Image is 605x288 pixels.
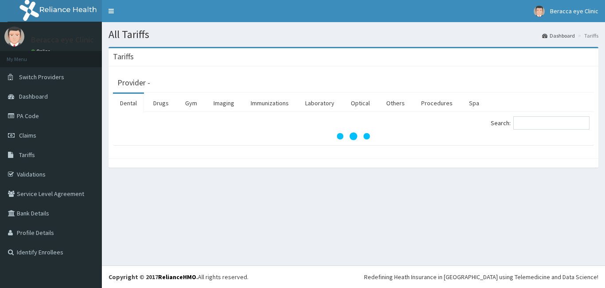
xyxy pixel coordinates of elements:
[206,94,241,112] a: Imaging
[298,94,341,112] a: Laboratory
[491,116,589,130] label: Search:
[113,53,134,61] h3: Tariffs
[178,94,204,112] a: Gym
[19,73,64,81] span: Switch Providers
[364,273,598,281] div: Redefining Heath Insurance in [GEOGRAPHIC_DATA] using Telemedicine and Data Science!
[19,151,35,159] span: Tariffs
[542,32,575,39] a: Dashboard
[109,29,598,40] h1: All Tariffs
[379,94,412,112] a: Others
[146,94,176,112] a: Drugs
[113,94,144,112] a: Dental
[414,94,460,112] a: Procedures
[4,27,24,46] img: User Image
[462,94,486,112] a: Spa
[576,32,598,39] li: Tariffs
[31,48,52,54] a: Online
[19,92,48,100] span: Dashboard
[117,79,150,87] h3: Provider -
[534,6,545,17] img: User Image
[102,265,605,288] footer: All rights reserved.
[336,119,371,154] svg: audio-loading
[344,94,377,112] a: Optical
[19,131,36,139] span: Claims
[31,36,94,44] p: Beracca eye Clinic
[109,273,198,281] strong: Copyright © 2017 .
[244,94,296,112] a: Immunizations
[513,116,589,130] input: Search:
[550,7,598,15] span: Beracca eye Clinic
[158,273,196,281] a: RelianceHMO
